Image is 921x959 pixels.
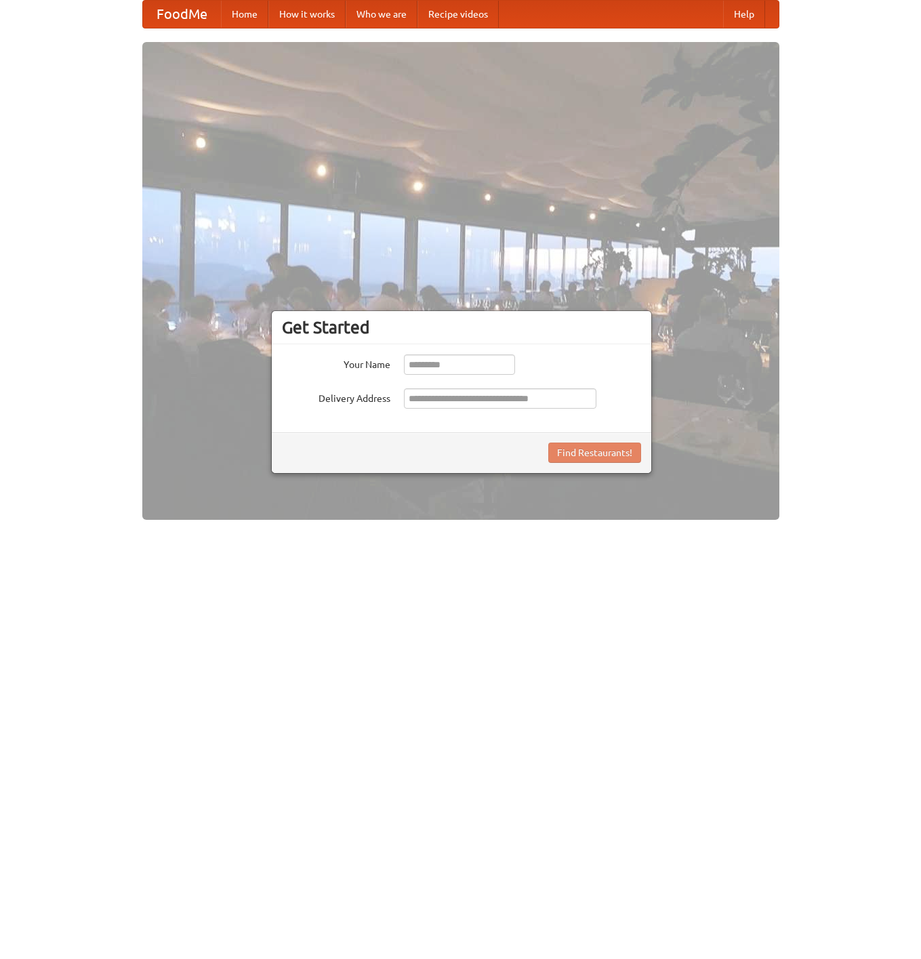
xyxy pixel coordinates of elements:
[346,1,417,28] a: Who we are
[143,1,221,28] a: FoodMe
[282,317,641,338] h3: Get Started
[268,1,346,28] a: How it works
[723,1,765,28] a: Help
[282,354,390,371] label: Your Name
[417,1,499,28] a: Recipe videos
[221,1,268,28] a: Home
[282,388,390,405] label: Delivery Address
[548,443,641,463] button: Find Restaurants!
